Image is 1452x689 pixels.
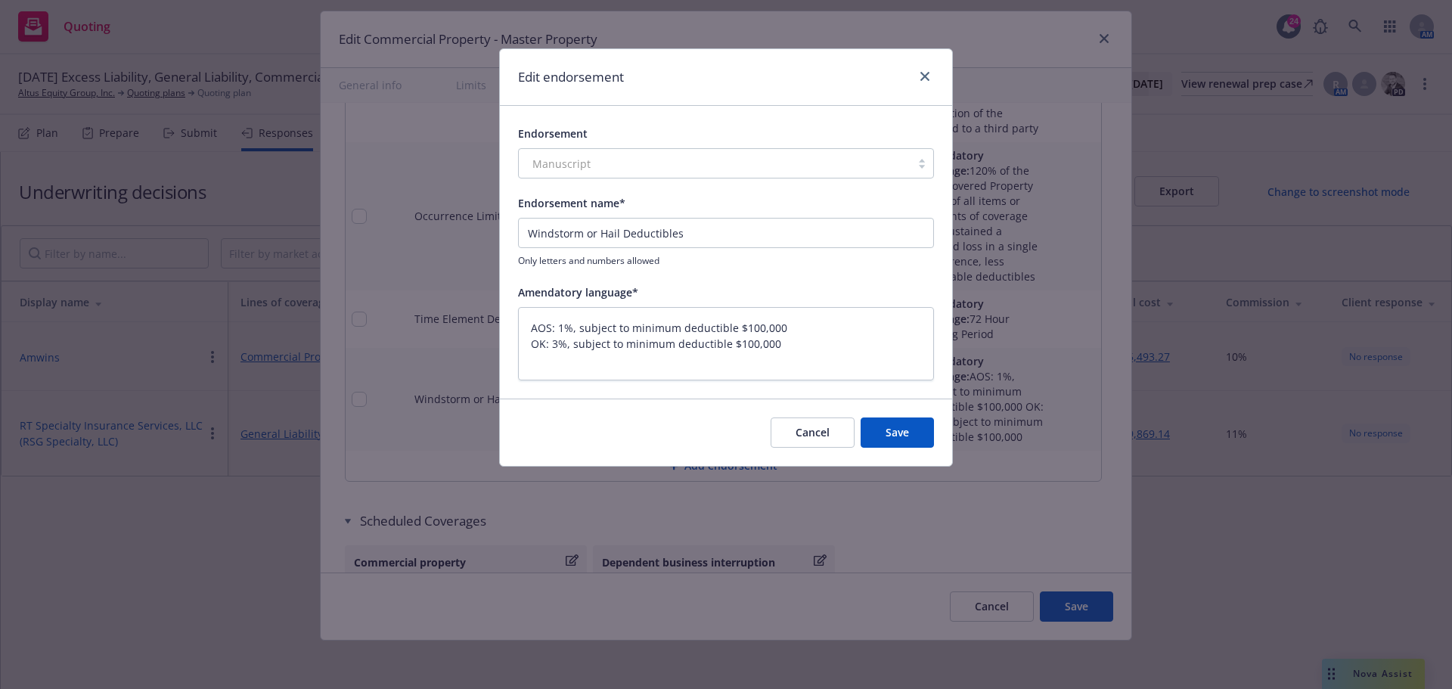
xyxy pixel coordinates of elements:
[771,417,855,448] button: Cancel
[518,196,625,210] span: Endorsement name*
[861,417,934,448] button: Save
[518,67,624,87] h1: Edit endorsement
[518,285,638,299] span: Amendatory language*
[518,254,934,267] span: Only letters and numbers allowed
[518,126,588,141] span: Endorsement
[518,307,934,380] textarea: AOS: 1%, subject to minimum deductible $100,000 OK: 3%, subject to minimum deductible $100,000
[916,67,934,85] a: close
